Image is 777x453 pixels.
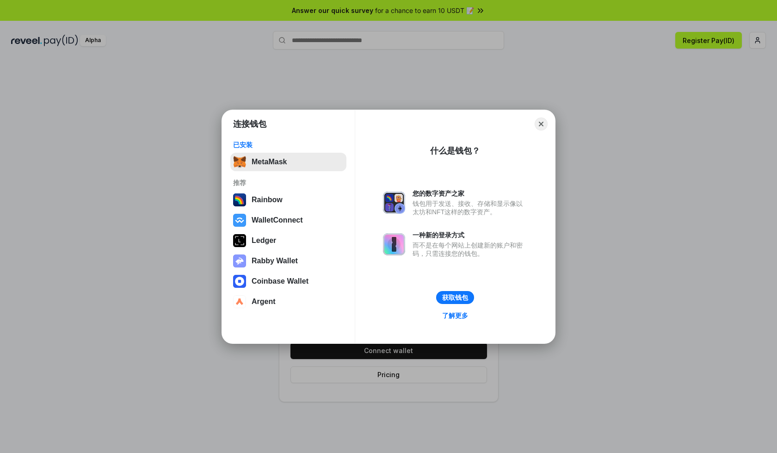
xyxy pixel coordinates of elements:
[413,241,527,258] div: 而不是在每个网站上创建新的账户和密码，只需连接您的钱包。
[252,277,308,285] div: Coinbase Wallet
[436,291,474,304] button: 获取钱包
[413,189,527,198] div: 您的数字资产之家
[230,153,346,171] button: MetaMask
[230,211,346,230] button: WalletConnect
[230,252,346,270] button: Rabby Wallet
[413,231,527,239] div: 一种新的登录方式
[233,295,246,308] img: svg+xml,%3Csvg%20width%3D%2228%22%20height%3D%2228%22%20viewBox%3D%220%200%2028%2028%22%20fill%3D...
[233,193,246,206] img: svg+xml,%3Csvg%20width%3D%22120%22%20height%3D%22120%22%20viewBox%3D%220%200%20120%20120%22%20fil...
[383,192,405,214] img: svg+xml,%3Csvg%20xmlns%3D%22http%3A%2F%2Fwww.w3.org%2F2000%2Fsvg%22%20fill%3D%22none%22%20viewBox...
[252,196,283,204] div: Rainbow
[437,310,474,322] a: 了解更多
[252,298,276,306] div: Argent
[233,141,344,149] div: 已安装
[230,231,346,250] button: Ledger
[230,292,346,311] button: Argent
[430,145,480,156] div: 什么是钱包？
[442,311,468,320] div: 了解更多
[252,236,276,245] div: Ledger
[252,158,287,166] div: MetaMask
[230,191,346,209] button: Rainbow
[233,254,246,267] img: svg+xml,%3Csvg%20xmlns%3D%22http%3A%2F%2Fwww.w3.org%2F2000%2Fsvg%22%20fill%3D%22none%22%20viewBox...
[233,275,246,288] img: svg+xml,%3Csvg%20width%3D%2228%22%20height%3D%2228%22%20viewBox%3D%220%200%2028%2028%22%20fill%3D...
[233,118,266,130] h1: 连接钱包
[230,272,346,291] button: Coinbase Wallet
[252,257,298,265] div: Rabby Wallet
[535,118,548,130] button: Close
[233,214,246,227] img: svg+xml,%3Csvg%20width%3D%2228%22%20height%3D%2228%22%20viewBox%3D%220%200%2028%2028%22%20fill%3D...
[383,233,405,255] img: svg+xml,%3Csvg%20xmlns%3D%22http%3A%2F%2Fwww.w3.org%2F2000%2Fsvg%22%20fill%3D%22none%22%20viewBox...
[233,179,344,187] div: 推荐
[442,293,468,302] div: 获取钱包
[233,155,246,168] img: svg+xml,%3Csvg%20fill%3D%22none%22%20height%3D%2233%22%20viewBox%3D%220%200%2035%2033%22%20width%...
[233,234,246,247] img: svg+xml,%3Csvg%20xmlns%3D%22http%3A%2F%2Fwww.w3.org%2F2000%2Fsvg%22%20width%3D%2228%22%20height%3...
[413,199,527,216] div: 钱包用于发送、接收、存储和显示像以太坊和NFT这样的数字资产。
[252,216,303,224] div: WalletConnect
